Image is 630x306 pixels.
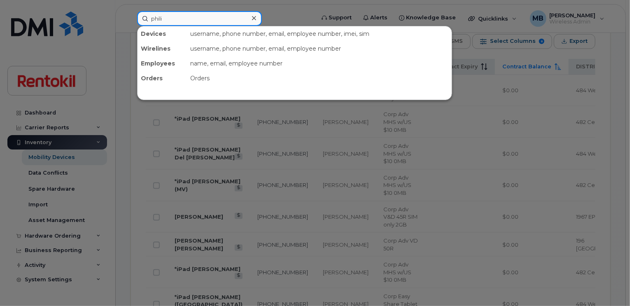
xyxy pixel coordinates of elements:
div: Wirelines [138,41,187,56]
div: Orders [138,71,187,86]
input: Find something... [137,11,262,26]
div: Devices [138,26,187,41]
div: Employees [138,56,187,71]
div: Orders [187,71,452,86]
div: username, phone number, email, employee number, imei, sim [187,26,452,41]
div: name, email, employee number [187,56,452,71]
div: username, phone number, email, employee number [187,41,452,56]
